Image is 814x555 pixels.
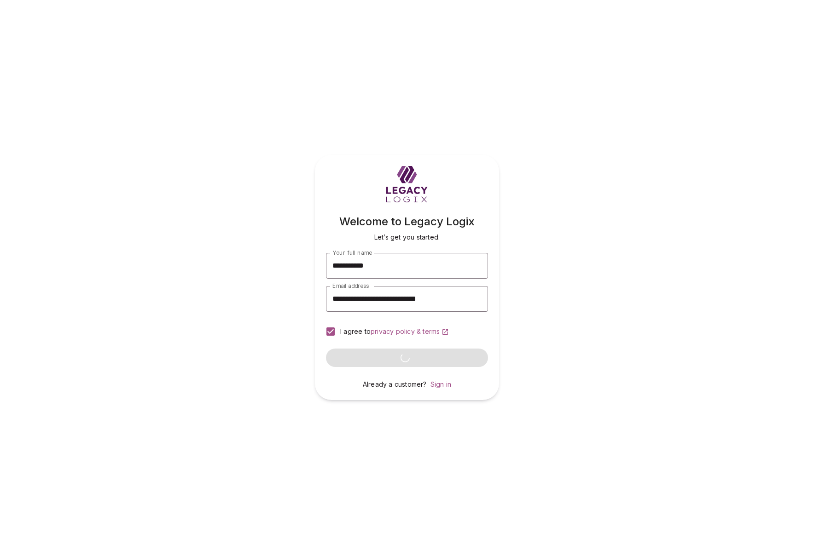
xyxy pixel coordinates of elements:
[371,327,440,335] span: privacy policy & terms
[363,380,427,388] span: Already a customer?
[332,249,372,256] span: Your full name
[374,233,440,241] span: Let’s get you started.
[340,327,371,335] span: I agree to
[332,282,369,289] span: Email address
[371,327,449,335] a: privacy policy & terms
[430,380,451,388] a: Sign in
[339,215,475,228] span: Welcome to Legacy Logix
